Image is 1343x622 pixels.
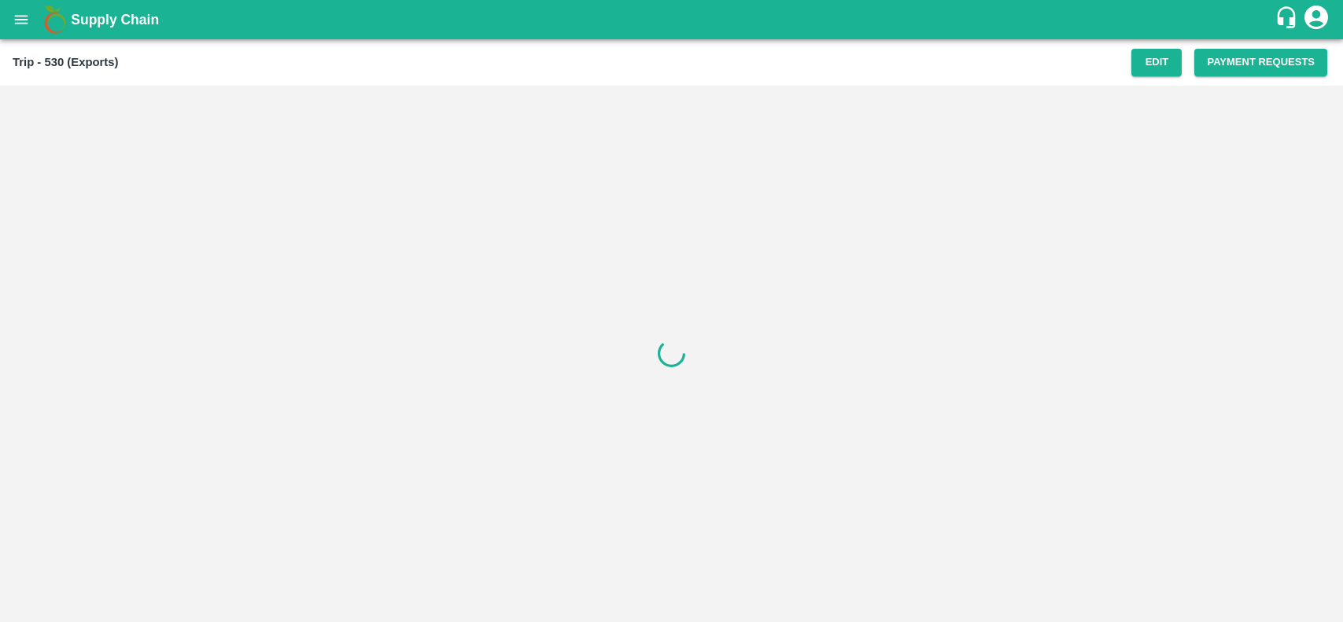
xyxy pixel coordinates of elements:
[71,9,1275,31] a: Supply Chain
[71,12,159,28] b: Supply Chain
[3,2,39,38] button: open drawer
[39,4,71,35] img: logo
[13,56,118,68] b: Trip - 530 (Exports)
[1302,3,1330,36] div: account of current user
[1275,6,1302,34] div: customer-support
[1131,49,1182,76] button: Edit
[1194,49,1327,76] button: Payment Requests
